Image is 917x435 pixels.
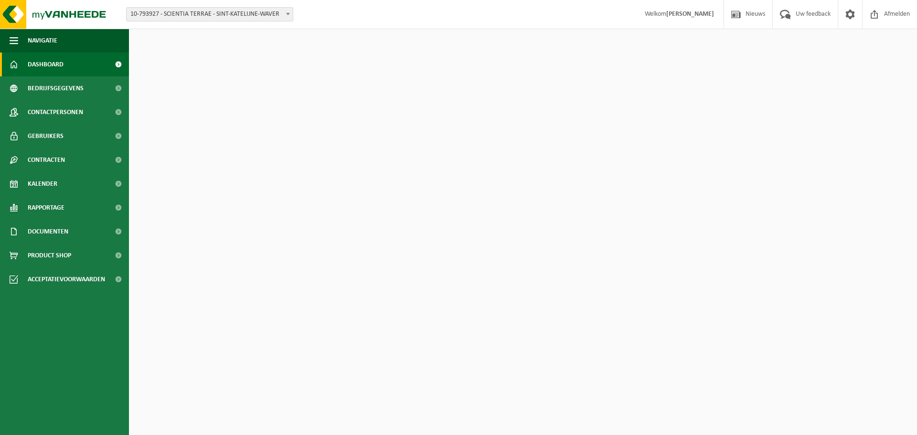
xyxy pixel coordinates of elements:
span: Gebruikers [28,124,64,148]
span: Rapportage [28,196,64,220]
span: Navigatie [28,29,57,53]
span: Dashboard [28,53,64,76]
span: Contracten [28,148,65,172]
span: 10-793927 - SCIENTIA TERRAE - SINT-KATELIJNE-WAVER [126,7,293,21]
span: 10-793927 - SCIENTIA TERRAE - SINT-KATELIJNE-WAVER [127,8,293,21]
span: Documenten [28,220,68,244]
span: Bedrijfsgegevens [28,76,84,100]
strong: [PERSON_NAME] [666,11,714,18]
span: Kalender [28,172,57,196]
span: Product Shop [28,244,71,267]
span: Contactpersonen [28,100,83,124]
span: Acceptatievoorwaarden [28,267,105,291]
